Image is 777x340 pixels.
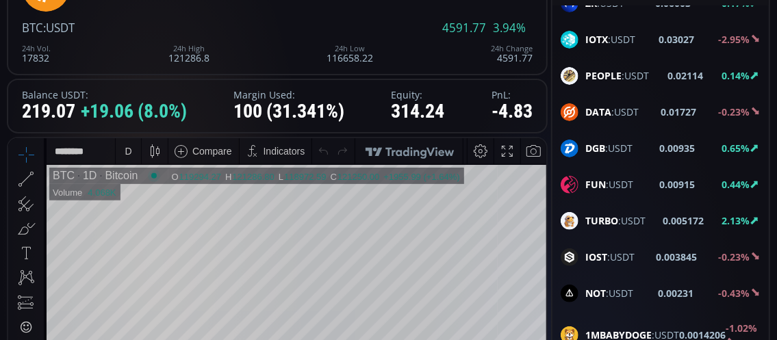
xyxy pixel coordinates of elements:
[663,213,704,228] b: 0.005172
[375,34,451,44] div: +1955.99 (+1.64%)
[585,141,633,155] span: :USDT
[491,44,533,53] div: 24h Change
[66,31,88,44] div: 1D
[585,250,607,263] b: IOST
[492,101,533,122] div: -4.83
[656,250,697,264] b: 0.003845
[661,105,696,119] b: 0.01727
[44,49,74,60] div: Volume
[22,44,51,53] div: 24h Vol.
[718,287,750,300] b: -0.43%
[585,105,639,119] span: :USDT
[270,34,276,44] div: L
[442,22,486,34] span: 4591.77
[659,32,695,47] b: 0.03027
[22,101,187,122] div: 219.07
[184,8,224,18] div: Compare
[12,183,23,196] div: 
[722,142,750,155] b: 0.65%
[116,8,123,18] div: D
[81,101,187,122] span: +19.06 (8.0%)
[585,213,646,228] span: :USDT
[168,44,209,63] div: 121286.8
[585,287,606,300] b: NOT
[168,44,209,53] div: 24h High
[276,34,318,44] div: 118972.59
[718,33,750,46] b: -2.95%
[327,44,373,63] div: 116658.22
[140,31,152,44] div: Market open
[585,68,649,83] span: :USDT
[585,214,618,227] b: TURBO
[585,105,611,118] b: DATA
[493,22,526,34] span: 3.94%
[492,90,533,100] label: PnL:
[322,34,329,44] div: C
[171,34,213,44] div: 119294.27
[233,90,344,100] label: Margin Used:
[585,178,606,191] b: FUN
[585,177,633,192] span: :USDT
[722,214,750,227] b: 2.13%
[722,69,750,82] b: 0.14%
[660,177,696,192] b: 0.00915
[659,141,695,155] b: 0.00935
[329,34,371,44] div: 121250.00
[392,90,445,100] label: Equity:
[491,44,533,63] div: 4591.77
[44,31,66,44] div: BTC
[658,286,693,300] b: 0.00231
[585,33,608,46] b: IOTX
[327,44,373,53] div: 24h Low
[22,20,43,36] span: BTC
[585,250,635,264] span: :USDT
[43,20,75,36] span: :USDT
[585,142,605,155] b: DGB
[392,101,445,122] div: 314.24
[22,90,187,100] label: Balance USDT:
[667,68,703,83] b: 0.02114
[163,34,170,44] div: O
[726,322,757,335] b: -1.02%
[718,250,750,263] b: -0.23%
[722,178,750,191] b: 0.44%
[224,34,266,44] div: 121286.80
[718,105,750,118] b: -0.23%
[79,49,107,60] div: 4.068K
[255,8,297,18] div: Indicators
[88,31,129,44] div: Bitcoin
[22,44,51,63] div: 17832
[585,69,622,82] b: PEOPLE
[217,34,224,44] div: H
[585,286,633,300] span: :USDT
[233,101,344,122] div: 100 (31.341%)
[585,32,635,47] span: :USDT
